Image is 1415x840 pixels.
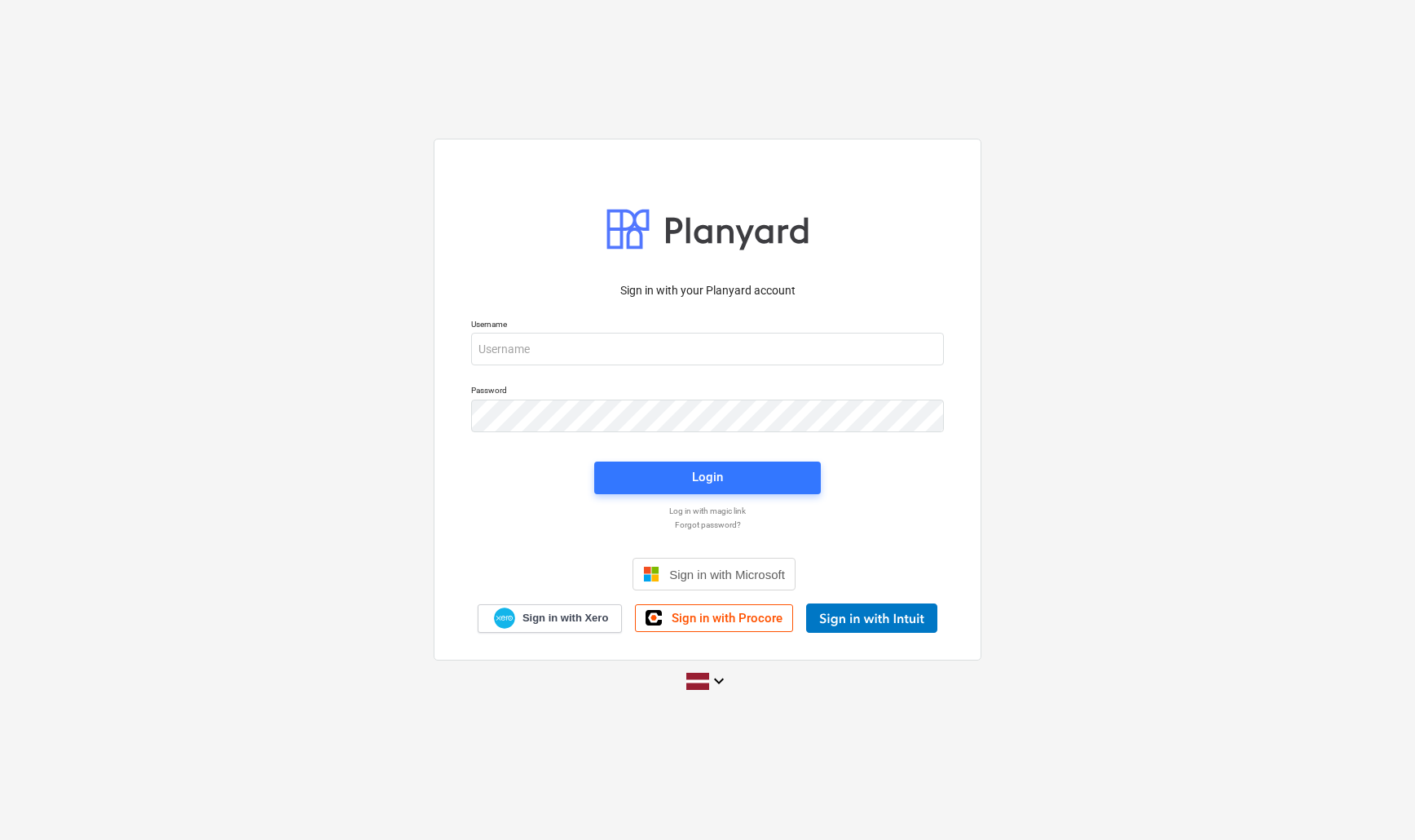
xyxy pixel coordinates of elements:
p: Password [471,385,944,399]
span: Sign in with Microsoft [669,568,785,581]
a: Sign in with Procore [635,604,793,632]
a: Forgot password? [463,519,952,530]
p: Username [471,319,944,333]
i: keyboard_arrow_down [709,671,729,691]
a: Log in with magic link [463,506,952,516]
img: Microsoft logo [643,566,659,582]
img: Xero logo [494,608,515,630]
span: Sign in with Xero [522,611,608,626]
a: Sign in with Xero [478,604,623,633]
div: Login [692,466,723,488]
button: Login [594,462,821,494]
span: Sign in with Procore [672,611,782,626]
p: Sign in with your Planyard account [471,282,944,299]
input: Username [471,333,944,365]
